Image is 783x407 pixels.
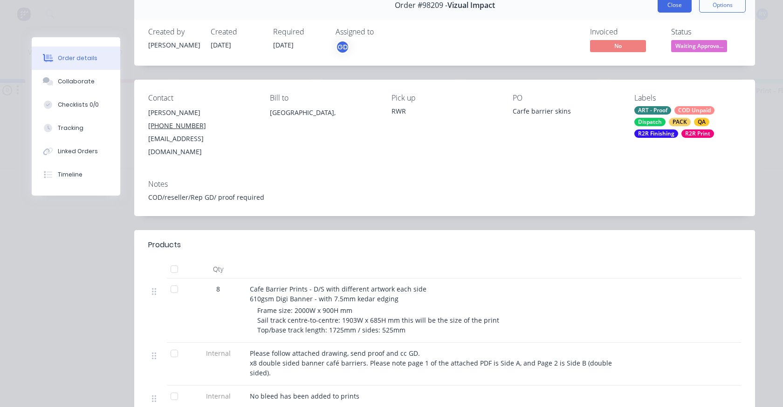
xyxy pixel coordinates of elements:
div: ART - Proof [634,106,671,115]
span: [DATE] [211,41,231,49]
div: PACK [669,118,691,126]
tcxspan: Call (08) 9524 6888 via 3CX [148,121,206,130]
span: Cafe Barrier Prints - D/S with different artwork each side 610gsm Digi Banner - with 7.5mm kedar ... [250,285,426,303]
div: Created by [148,27,199,36]
span: No [590,40,646,52]
div: Dispatch [634,118,666,126]
div: Bill to [270,94,377,102]
div: [PERSON_NAME] [148,40,199,50]
div: [EMAIL_ADDRESS][DOMAIN_NAME] [148,132,255,158]
div: [GEOGRAPHIC_DATA], [270,106,377,136]
div: Linked Orders [58,147,98,156]
div: Assigned to [336,27,429,36]
span: Waiting Approva... [671,40,727,52]
div: PO [513,94,619,102]
div: Created [211,27,262,36]
div: [PERSON_NAME][PHONE_NUMBER][EMAIL_ADDRESS][DOMAIN_NAME] [148,106,255,158]
button: Timeline [32,163,120,186]
button: Tracking [32,116,120,140]
div: [PERSON_NAME] [148,106,255,119]
div: Order details [58,54,97,62]
button: GD [336,40,350,54]
div: [GEOGRAPHIC_DATA], [270,106,377,119]
div: Qty [190,260,246,278]
span: No bleed has been added to prints [250,392,359,400]
div: Pick up [391,94,498,102]
div: Required [273,27,324,36]
span: 8 [216,284,220,294]
div: Tracking [58,124,83,132]
div: R2R Print [681,129,714,138]
span: Internal [194,391,242,401]
div: COD/reseller/Rep GD/ proof required [148,192,741,202]
div: Products [148,239,181,251]
button: Linked Orders [32,140,120,163]
button: Waiting Approva... [671,40,727,54]
button: Collaborate [32,70,120,93]
div: R2R Finishing [634,129,678,138]
button: Order details [32,47,120,70]
div: Notes [148,180,741,189]
div: Labels [634,94,741,102]
span: [DATE] [273,41,294,49]
div: Contact [148,94,255,102]
button: Checklists 0/0 [32,93,120,116]
div: Timeline [58,170,82,179]
div: COD Unpaid [674,106,714,115]
span: Internal [194,348,242,358]
span: Order #98209 - [395,1,447,10]
div: RWR [391,106,498,116]
div: Carfe barrier skins [513,106,619,119]
div: Invoiced [590,27,660,36]
div: QA [694,118,709,126]
div: Collaborate [58,77,95,86]
span: Please follow attached drawing, send proof and cc GD. x8 double sided banner café barriers. Pleas... [250,349,614,377]
span: Vizual Impact [447,1,495,10]
div: Checklists 0/0 [58,101,99,109]
span: Frame size: 2000W x 900H mm Sail track centre-to-centre: 1903W x 685H mm this will be the size of... [257,306,499,334]
div: Status [671,27,741,36]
